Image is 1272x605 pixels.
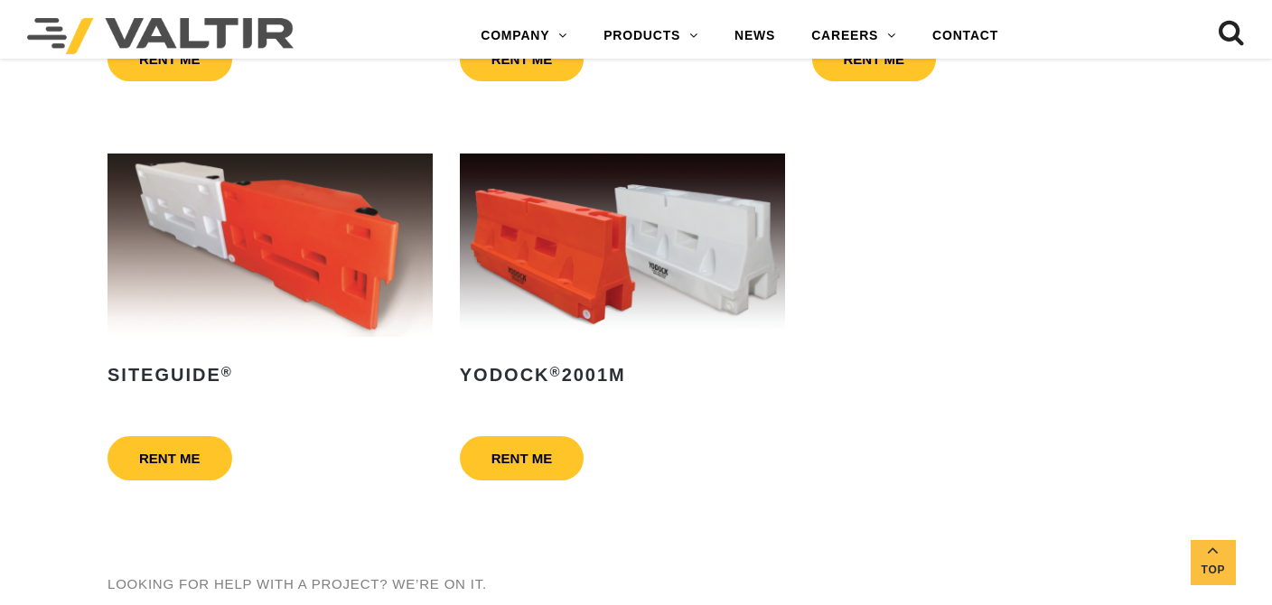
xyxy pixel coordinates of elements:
a: SITEGUIDE® SITEGUIDE® RENT ME [108,154,433,480]
a: NEWS [716,18,793,54]
a: YODOCK® 2001M YODOCK®2001M RENT ME [460,154,785,480]
button: RENT ME [108,37,232,82]
a: CAREERS [793,18,914,54]
h2: SITEGUIDE [108,364,433,409]
sup: ® [550,364,562,379]
button: RENT ME [460,436,585,481]
h2: YODOCK 2001M [460,364,785,409]
a: COMPANY [463,18,585,54]
sup: ® [221,364,233,379]
img: SITEGUIDE® [108,154,433,337]
button: RENT ME [108,436,232,481]
p: LOOKING FOR HELP WITH A PROJECT? WE’RE ON IT. [108,575,1164,593]
img: Valtir [27,18,294,54]
a: PRODUCTS [585,18,716,54]
a: Top [1191,540,1236,585]
button: RENT ME [460,37,585,82]
button: RENT ME [812,37,937,82]
img: YODOCK® 2001M [460,154,785,337]
a: CONTACT [914,18,1016,54]
span: Top [1191,562,1236,580]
